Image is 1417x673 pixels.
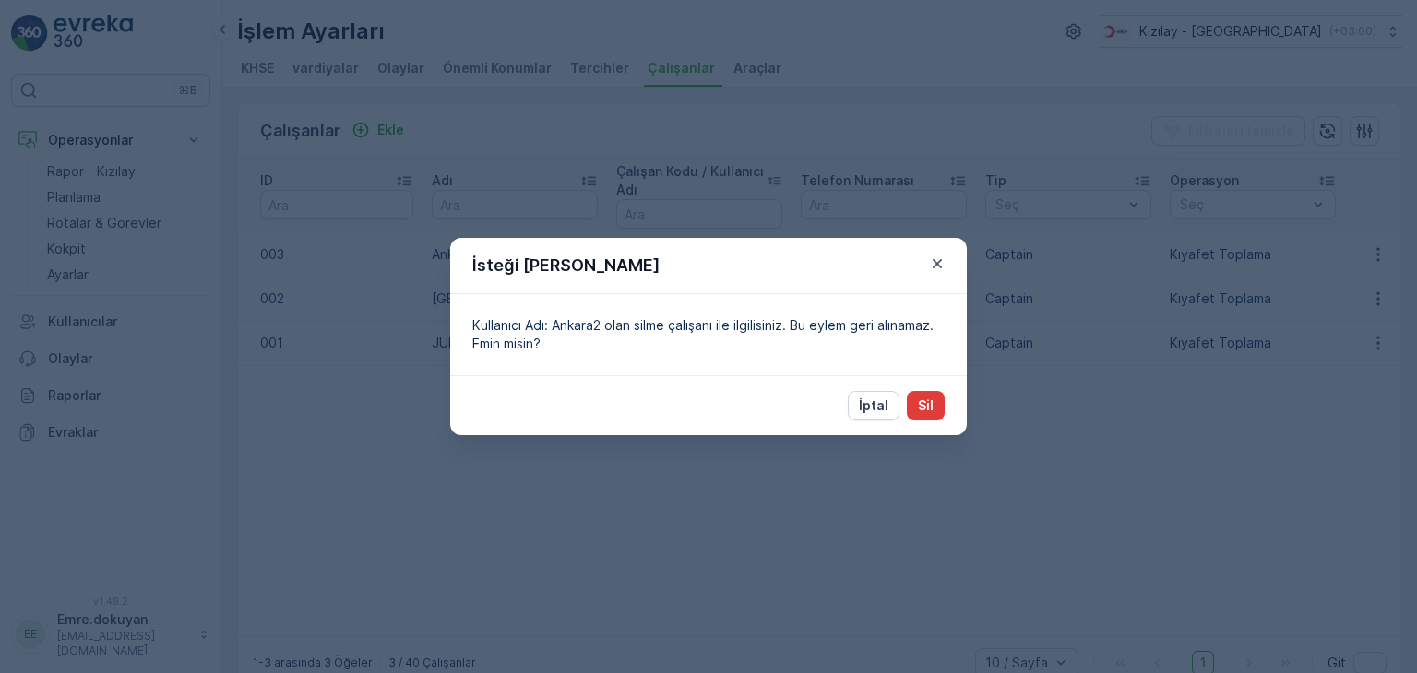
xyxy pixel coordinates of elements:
[859,396,888,415] p: İptal
[472,253,660,278] p: İsteği [PERSON_NAME]
[918,396,934,415] p: Sil
[472,316,945,353] p: Kullanıcı Adı: Ankara2 olan silme çalışanı ile ilgilisiniz. Bu eylem geri alınamaz. Emin misin?
[848,391,899,420] button: İptal
[907,391,945,420] button: Sil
